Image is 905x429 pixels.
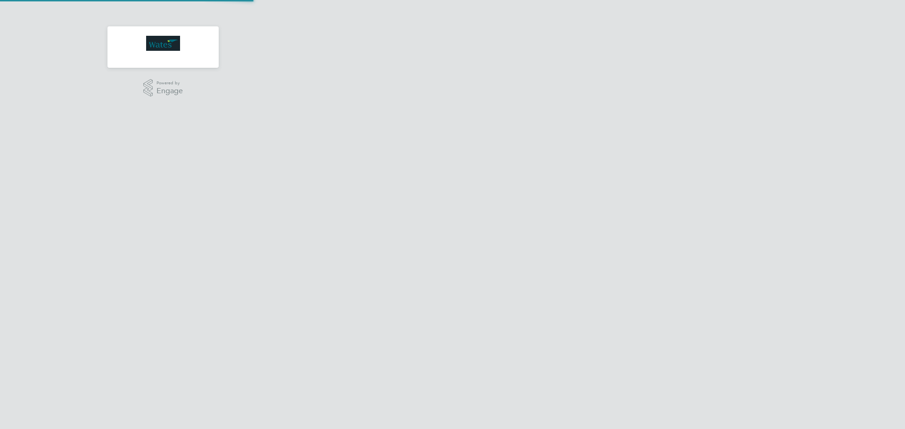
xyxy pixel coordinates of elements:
nav: Main navigation [107,26,219,68]
a: Powered byEngage [143,79,183,97]
img: wates-logo-retina.png [146,36,180,51]
a: Go to home page [119,36,207,51]
span: Engage [156,87,183,95]
span: Powered by [156,79,183,87]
